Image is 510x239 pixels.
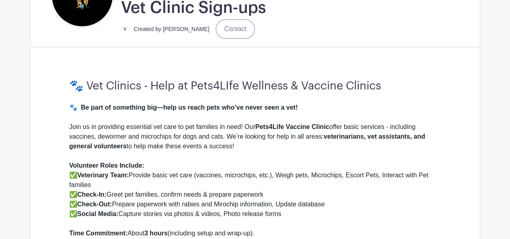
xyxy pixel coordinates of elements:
strong: Check-Out: [77,201,112,208]
div: Join us in providing essential vet care to pet families in need! Our offer basic services - inclu... [69,122,441,161]
strong: 3 hours [144,230,168,237]
small: Created by [PERSON_NAME] [134,26,210,32]
strong: Volunteer Roles Include: [69,162,144,169]
strong: Check-In: [77,191,107,198]
strong: Pets4Life Vaccine Clinic [255,123,329,130]
strong: 🐾 Be part of something big—help us reach pets who’ve never seen a vet! [69,104,298,111]
strong: Social Media: [77,210,119,217]
strong: veterinarians, vet assistants, and general volunteers [69,133,425,150]
a: Contact [216,19,255,39]
div: ✅ Provide basic vet care (vaccines, microchips, etc.), Weigh pets, Microchips, Escort Pets, Inter... [69,161,441,229]
strong: Veterinary Team: [77,172,129,179]
strong: Time Commitment: [69,230,128,237]
img: small%20square%20logo.jpg [121,25,129,33]
h3: 🐾 Vet Clinics - Help at Pets4LIfe Wellness & Vaccine Clinics [69,79,441,93]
